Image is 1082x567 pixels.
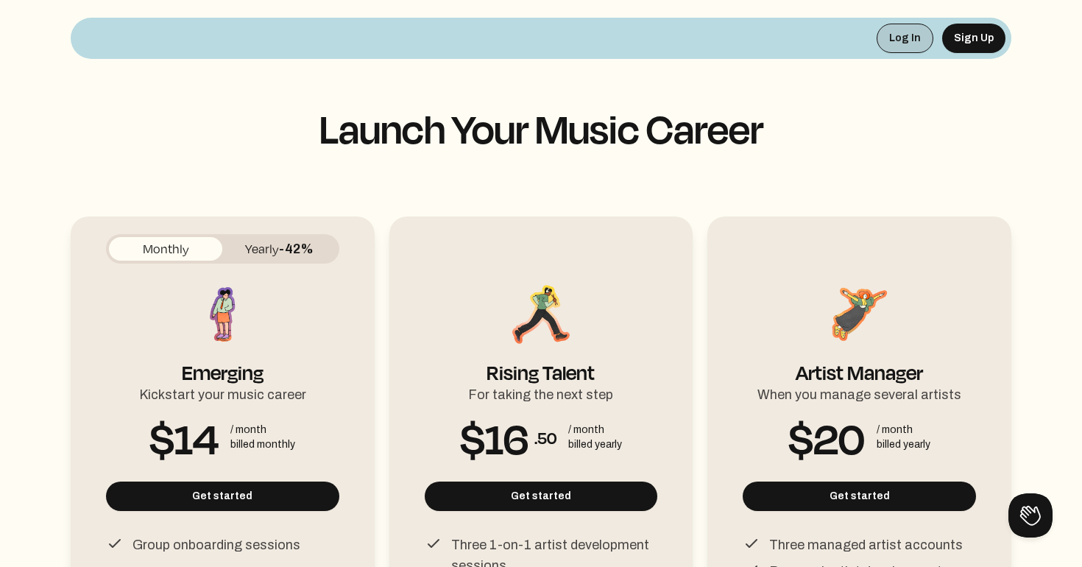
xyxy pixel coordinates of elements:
button: Get started [425,482,658,511]
div: Artist Manager [796,348,923,378]
div: billed yearly [568,437,622,452]
button: Sign Up [942,24,1005,53]
div: Rising Talent [487,348,595,378]
div: Emerging [182,348,264,378]
span: -42% [279,242,314,256]
button: Monthly [109,237,222,261]
span: .50 [534,426,556,449]
span: $20 [788,426,865,449]
img: Emerging [189,281,255,348]
p: Three managed artist accounts [769,535,963,555]
div: For taking the next step [468,378,613,405]
p: Group onboarding sessions [132,535,300,555]
div: billed monthly [230,437,295,452]
span: $14 [149,426,219,449]
button: Get started [743,482,976,511]
h1: Launch Your Music Career [71,106,1011,150]
div: When you manage several artists [757,378,961,405]
button: Log In [877,24,933,53]
div: / month [877,423,930,437]
div: billed yearly [877,437,930,452]
span: $16 [460,426,528,449]
img: Rising Talent [508,281,574,348]
button: Get started [106,482,339,511]
div: / month [230,423,295,437]
iframe: Toggle Customer Support [1008,493,1053,538]
img: Artist Manager [827,281,893,348]
button: Yearly-42% [222,237,336,261]
div: / month [568,423,622,437]
div: Kickstart your music career [139,378,306,405]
